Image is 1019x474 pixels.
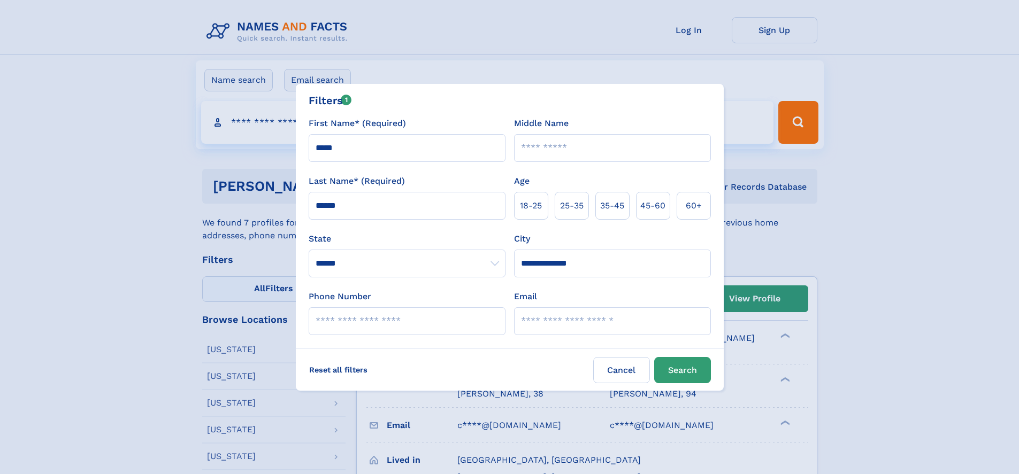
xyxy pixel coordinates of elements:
span: 60+ [686,199,702,212]
span: 18‑25 [520,199,542,212]
label: Reset all filters [302,357,374,383]
label: Last Name* (Required) [309,175,405,188]
label: First Name* (Required) [309,117,406,130]
label: City [514,232,530,245]
label: Phone Number [309,290,371,303]
div: Filters [309,92,352,108]
label: Age [514,175,530,188]
label: State [309,232,505,245]
label: Cancel [593,357,650,383]
label: Middle Name [514,117,569,130]
span: 25‑35 [560,199,584,212]
span: 35‑45 [600,199,624,212]
label: Email [514,290,537,303]
span: 45‑60 [640,199,665,212]
button: Search [654,357,711,383]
